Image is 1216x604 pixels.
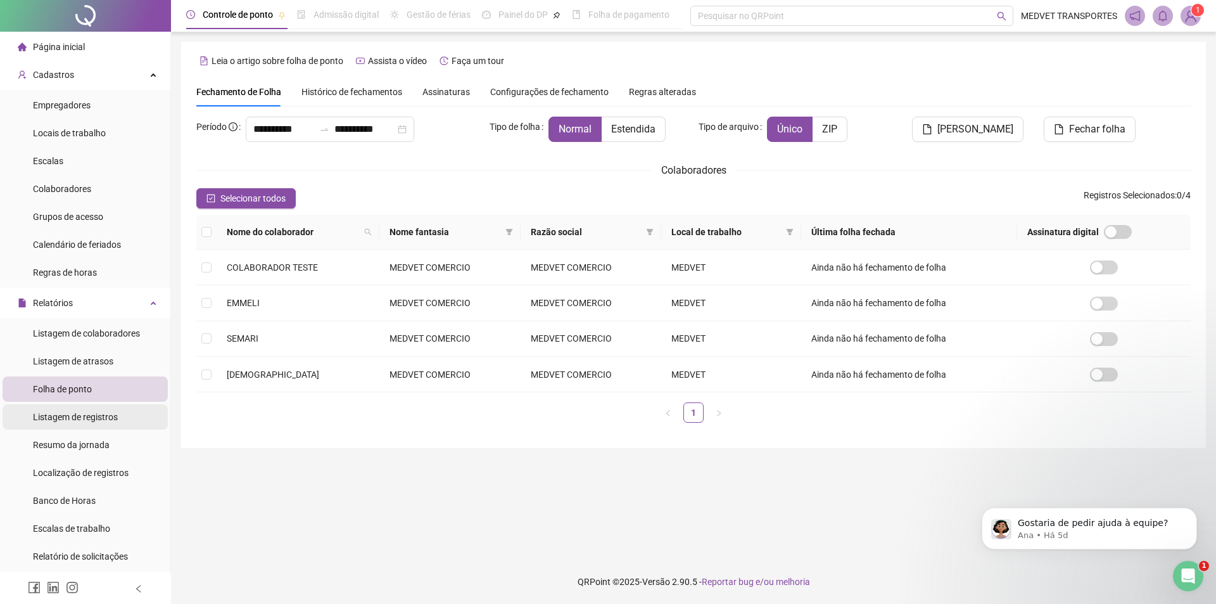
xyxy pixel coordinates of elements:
span: Assista o vídeo [368,56,427,66]
span: to [319,124,329,134]
td: MEDVET COMERCIO [521,321,661,357]
span: Escalas [33,156,63,166]
span: Listagem de registros [33,412,118,422]
td: MEDVET [661,357,801,392]
span: search [362,222,374,241]
span: Escalas de trabalho [33,524,110,534]
span: pushpin [278,11,286,19]
button: Fechar folha [1044,117,1136,142]
span: file [1054,124,1064,134]
span: Grupos de acesso [33,212,103,222]
span: file-text [199,56,208,65]
span: Local de trabalho [671,225,781,239]
span: linkedin [47,581,60,594]
span: Regras de horas [33,267,97,278]
span: info-circle [229,122,237,131]
footer: QRPoint © 2025 - 2.90.5 - [171,560,1216,604]
span: [PERSON_NAME] [937,122,1013,137]
span: right [715,409,723,417]
span: Relatórios [33,298,73,308]
span: 1 [1199,561,1209,571]
span: Colaboradores [33,184,91,194]
span: [DEMOGRAPHIC_DATA] [227,369,319,380]
span: Banco de Horas [33,496,96,506]
span: Nome fantasia [389,225,500,239]
span: EMMELI [227,298,260,308]
span: filter [646,228,654,236]
span: Empregadores [33,100,91,110]
span: filter [503,222,516,241]
span: instagram [66,581,79,594]
span: Locais de trabalho [33,128,106,138]
td: MEDVET COMERCIO [379,357,520,392]
span: file [18,299,27,307]
span: home [18,42,27,51]
iframe: Intercom notifications mensagem [963,481,1216,570]
span: Localização de registros [33,468,129,478]
td: MEDVET COMERCIO [379,285,520,321]
a: 1 [684,403,703,422]
td: MEDVET [661,250,801,285]
span: Folha de ponto [33,384,92,394]
span: dashboard [482,10,491,19]
span: 1 [1196,6,1200,15]
span: user-add [18,70,27,79]
span: Regras alteradas [629,87,696,96]
td: MEDVET [661,285,801,321]
li: 1 [683,402,704,423]
img: 93747 [1181,6,1200,25]
span: Listagem de atrasos [33,356,113,366]
td: MEDVET COMERCIO [379,321,520,357]
span: Histórico de fechamentos [301,87,402,97]
span: search [364,228,372,236]
span: Tipo de folha [490,120,540,134]
span: Relatório de solicitações [33,551,128,562]
span: ZIP [822,123,837,135]
span: Fechamento de Folha [196,87,281,97]
span: Tipo de arquivo [699,120,759,134]
td: MEDVET [661,321,801,357]
span: Assinaturas [422,87,470,96]
span: COLABORADOR TESTE [227,262,318,273]
span: SEMARI [227,333,258,344]
span: sun [390,10,399,19]
iframe: Intercom live chat [1173,561,1203,591]
span: : 0 / 4 [1084,188,1191,209]
td: MEDVET COMERCIO [521,250,661,285]
span: Reportar bug e/ou melhoria [702,577,810,587]
span: Resumo da jornada [33,440,110,450]
td: MEDVET COMERCIO [379,250,520,285]
th: Última folha fechada [801,215,1017,250]
span: Ainda não há fechamento de folha [811,333,946,344]
span: filter [786,228,794,236]
span: filter [643,222,656,241]
span: facebook [28,581,41,594]
span: check-square [206,194,215,203]
span: Folha de pagamento [588,10,669,20]
button: [PERSON_NAME] [912,117,1023,142]
span: left [134,584,143,593]
span: Página inicial [33,42,85,52]
span: notification [1129,10,1141,22]
span: Cadastros [33,70,74,80]
span: Razão social [531,225,641,239]
span: MEDVET TRANSPORTES [1021,9,1117,23]
span: Painel do DP [498,10,548,20]
span: swap-right [319,124,329,134]
span: Admissão digital [313,10,379,20]
span: Colaboradores [661,164,726,176]
span: file-done [297,10,306,19]
span: search [997,11,1006,21]
button: left [658,402,678,423]
span: Registros Selecionados [1084,190,1175,200]
span: Gestão de férias [407,10,471,20]
span: Ainda não há fechamento de folha [811,369,946,380]
span: Calendário de feriados [33,240,121,250]
span: history [440,56,448,65]
span: Faça um tour [452,56,504,66]
button: right [709,402,729,423]
li: Próxima página [709,402,729,423]
button: Selecionar todos [196,188,296,209]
